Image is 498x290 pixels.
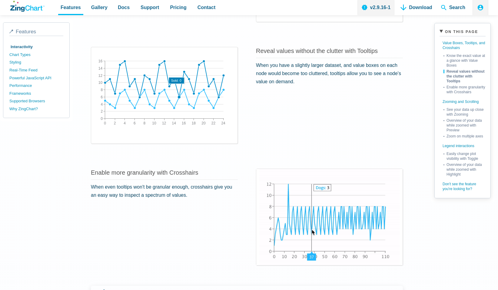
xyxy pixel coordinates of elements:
a: Easily change plot visibility with Toggle [443,150,486,161]
a: Features [9,29,63,36]
p: When you have a slightly larger dataset, and value boxes on each node would become too cluttered,... [256,61,403,86]
a: Why ZingChart? [9,105,63,113]
a: Real-Time Feed [9,66,63,74]
a: Enable more granularity with Crosshairs [91,169,198,176]
span: Gallery [91,3,108,12]
a: Styling [9,58,63,66]
a: Frameworks [9,90,63,97]
a: Overview of your data while zoomed with Highlight [443,161,486,177]
span: Docs [118,3,130,12]
span: Features [16,29,36,35]
a: Know the exact value at a glance with Value Boxes [443,52,486,68]
a: Chart Types [9,51,63,59]
div: Click to interact [256,169,403,265]
a: Legend interactions [440,139,486,150]
p: When even tooltips won't be granular enough, crosshairs give you an easy way to inspect a spectru... [91,183,238,199]
a: See your data up close with Zooming [443,106,486,117]
a: Interactivity [9,43,63,51]
a: Supported Browsers [9,97,63,105]
a: Enable more granularity with Crosshairs [443,84,486,94]
span: Support [141,3,159,12]
summary: On This Page [440,28,486,36]
a: Reveal values without the clutter with Tooltips [256,48,378,54]
span: Features [61,3,81,12]
a: Zooming and Scrolling [440,94,486,106]
a: Zoom on multiple axes [443,133,486,139]
a: ZingChart Logo. Click to return to the homepage [10,1,45,12]
a: Reveal values without the clutter with Tooltips [443,68,486,84]
a: Value Boxes, Tooltips, and Crosshairs [440,39,486,52]
a: Overview of your data while zoomed with Preview [443,117,486,133]
span: Pricing [170,3,186,12]
a: Don't see the feature you're looking for? [440,177,486,193]
span: Contact [198,3,216,12]
a: Powerful JavaScript API [9,74,63,82]
a: Performance [9,82,63,90]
